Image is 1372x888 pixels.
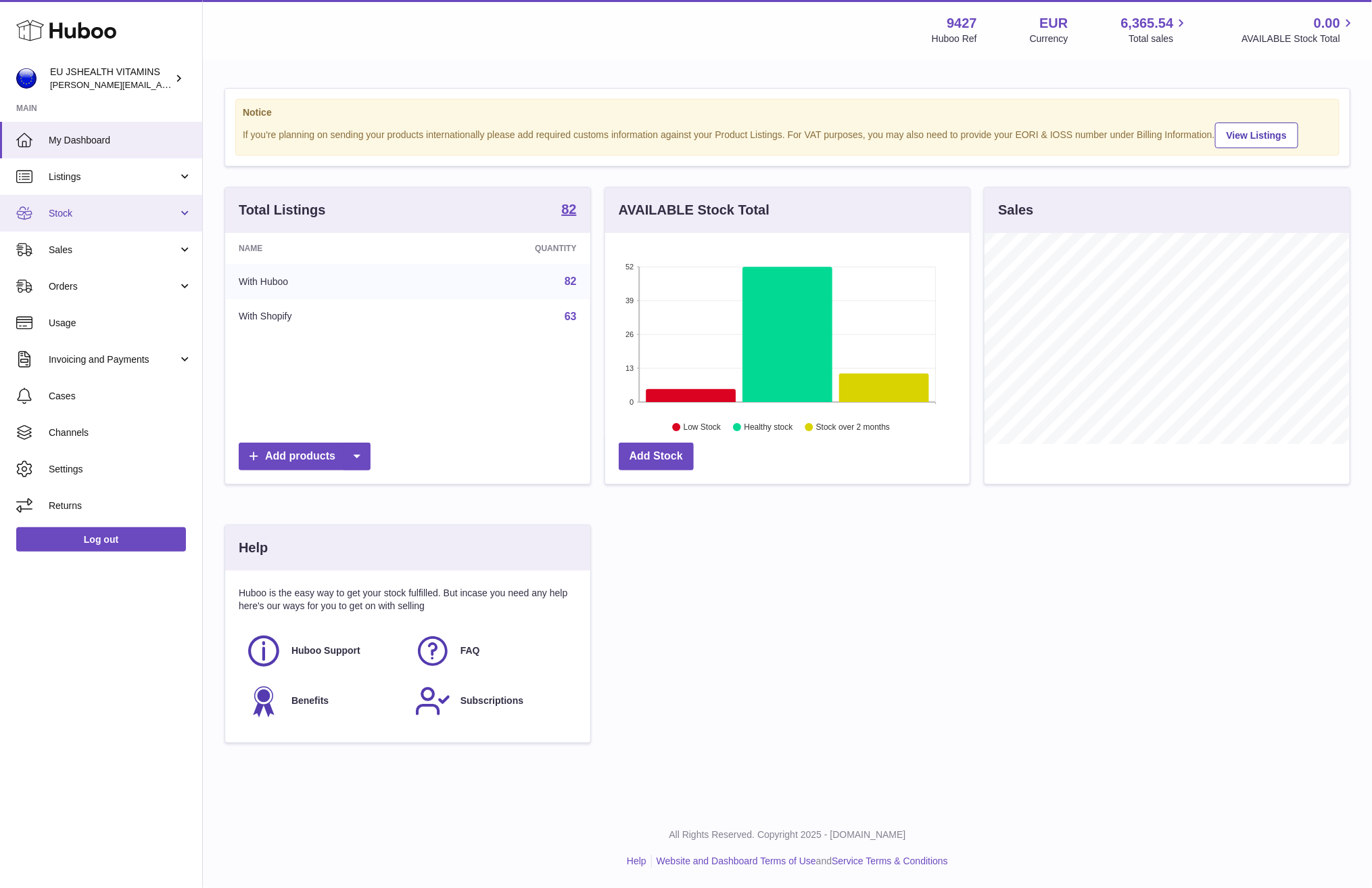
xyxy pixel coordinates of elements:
div: Huboo Ref [932,32,977,45]
a: Service Terms & Conditions [832,856,948,866]
h3: Help [239,539,268,557]
span: My Dashboard [49,134,192,147]
th: Name [225,233,422,264]
p: All Rights Reserved. Copyright 2025 - [DOMAIN_NAME] [214,828,1361,841]
span: Channels [49,426,192,439]
span: Returns [49,500,192,512]
th: Quantity [422,233,590,264]
span: Cases [49,390,192,403]
a: 82 [565,275,577,287]
a: Help [627,856,646,866]
div: Currency [1030,32,1068,45]
text: Low Stock [684,423,722,432]
h3: Sales [998,201,1033,219]
a: Subscriptions [415,683,570,719]
span: Benefits [291,694,329,707]
span: 6,365.54 [1121,14,1174,32]
span: AVAILABLE Stock Total [1241,32,1356,45]
td: With Shopify [225,299,422,334]
text: Healthy stock [744,423,793,432]
span: Total sales [1129,32,1189,45]
a: FAQ [415,633,570,669]
h3: Total Listings [239,201,326,219]
span: Invoicing and Payments [49,353,178,366]
h3: AVAILABLE Stock Total [619,201,770,219]
span: Listings [49,171,178,183]
a: Add products [239,443,371,470]
strong: EUR [1039,14,1068,32]
span: FAQ [460,644,480,657]
div: If you're planning on sending your products internationally please add required customs informati... [243,120,1332,148]
text: Stock over 2 months [816,423,890,432]
a: 82 [561,202,576,219]
span: Orders [49,280,178,293]
p: Huboo is the easy way to get your stock fulfilled. But incase you need any help here's our ways f... [239,587,577,613]
li: and [652,855,948,868]
span: Settings [49,463,192,476]
a: 6,365.54 Total sales [1121,14,1189,45]
span: [PERSON_NAME][EMAIL_ADDRESS][DOMAIN_NAME] [50,79,271,90]
span: Sales [49,244,178,257]
span: Usage [49,317,192,330]
span: 0.00 [1314,14,1340,32]
text: 0 [630,398,634,406]
span: Huboo Support [291,644,360,657]
a: 0.00 AVAILABLE Stock Total [1241,14,1356,45]
a: Website and Dashboard Terms of Use [657,856,816,866]
a: Add Stock [619,443,694,470]
text: 13 [625,364,634,372]
span: Subscriptions [460,694,523,707]
strong: 9427 [947,14,977,32]
td: With Huboo [225,264,422,299]
text: 39 [625,296,634,305]
span: Stock [49,207,178,220]
strong: 82 [561,202,576,216]
div: EU JSHEALTH VITAMINS [50,66,172,91]
img: laura@jessicasepel.com [16,68,37,89]
text: 52 [625,263,634,271]
text: 26 [625,330,634,338]
a: Huboo Support [245,633,401,669]
a: Log out [16,527,186,552]
strong: Notice [243,106,1332,119]
a: Benefits [245,683,401,719]
a: View Listings [1215,123,1298,148]
a: 63 [565,311,577,322]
